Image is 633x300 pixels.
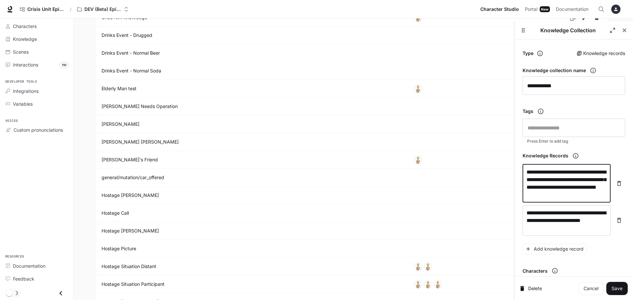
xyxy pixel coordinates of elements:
button: Open workspace menu [74,3,132,16]
span: Portal [525,5,537,14]
img: default_avatar.webp [424,280,432,288]
p: Press Enter to add tag [527,138,620,145]
span: Integrations [13,88,39,95]
button: Drag to resize [517,24,529,36]
div: Ted Borough [424,280,432,288]
p: Drinks Event - Normal Soda [102,68,299,74]
span: Feedback [13,275,34,282]
a: Documentation [3,260,71,272]
p: Knowledge records [583,50,625,57]
span: Documentation [556,5,588,14]
p: Hostage Alan [102,192,299,199]
img: default_avatar.webp [414,280,422,288]
img: default_avatar.webp [414,85,422,93]
a: Integrations [3,85,71,97]
h6: Knowledge collection name [523,67,586,74]
img: default_avatar.webp [434,280,442,288]
p: Elderly Man test [102,85,299,92]
p: Drinks Event - Normal Beer [102,50,299,56]
a: Cancel [578,282,604,295]
span: 110 [59,62,69,68]
a: Interactions [3,59,71,70]
p: Knowledge Collection [529,26,607,34]
div: / [67,6,74,13]
p: Emily Scammed Bryan [102,139,299,145]
a: Custom pronunciations [3,124,71,136]
img: default_avatar.webp [414,262,422,270]
span: Knowledge [13,36,37,42]
span: Interactions [13,61,38,68]
span: Character Studio [480,5,519,14]
button: Delete Knowledge [520,282,542,295]
button: Open Command Menu [595,3,608,16]
button: Add knowledge record [523,244,587,255]
p: Hostage Situation Participant [102,281,299,287]
div: Alan Tiles [434,280,442,288]
img: default_avatar.webp [424,262,432,270]
p: Drinks Event - Drugged [102,32,299,39]
div: Choo Kim [414,262,422,271]
a: Variables [3,98,71,110]
button: Close drawer [53,286,68,300]
img: default_avatar.webp [414,156,422,164]
span: Characters [13,23,37,30]
p: Hostage Situation Distant [102,263,299,270]
p: DEV (Beta) Episode 1 - Crisis Unit [84,7,121,12]
span: Custom pronunciations [14,126,63,133]
span: Scenes [13,48,29,55]
a: Feedback [3,273,71,285]
h6: Tags [523,108,533,115]
p: Hostage Jenny [102,228,299,234]
span: Dark mode toggle [6,289,13,296]
p: Hostage Call [102,210,299,216]
h6: Knowledge Records [523,152,568,159]
p: general/mutation/car_offered [102,174,299,181]
p: Emily Needs Operation [102,103,299,110]
p: Hostage Picture [102,245,299,252]
button: Save [606,282,628,295]
a: Scenes [3,46,71,58]
div: Katherine Sullivan [414,155,422,164]
p: Emily Saved [102,121,299,127]
span: Crisis Unit Episode 1 [27,7,64,12]
div: Katherine Sullivan [424,262,432,271]
a: Knowledge [3,33,71,45]
div: New [540,6,550,12]
p: Characters [523,267,548,274]
a: Characters [3,20,71,32]
div: Carol Sanderson [414,280,422,288]
div: Val Messmer [414,84,422,93]
h6: Type [523,50,533,57]
span: Documentation [13,262,45,269]
p: Emily's Friend [102,156,299,163]
span: Variables [13,100,33,107]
